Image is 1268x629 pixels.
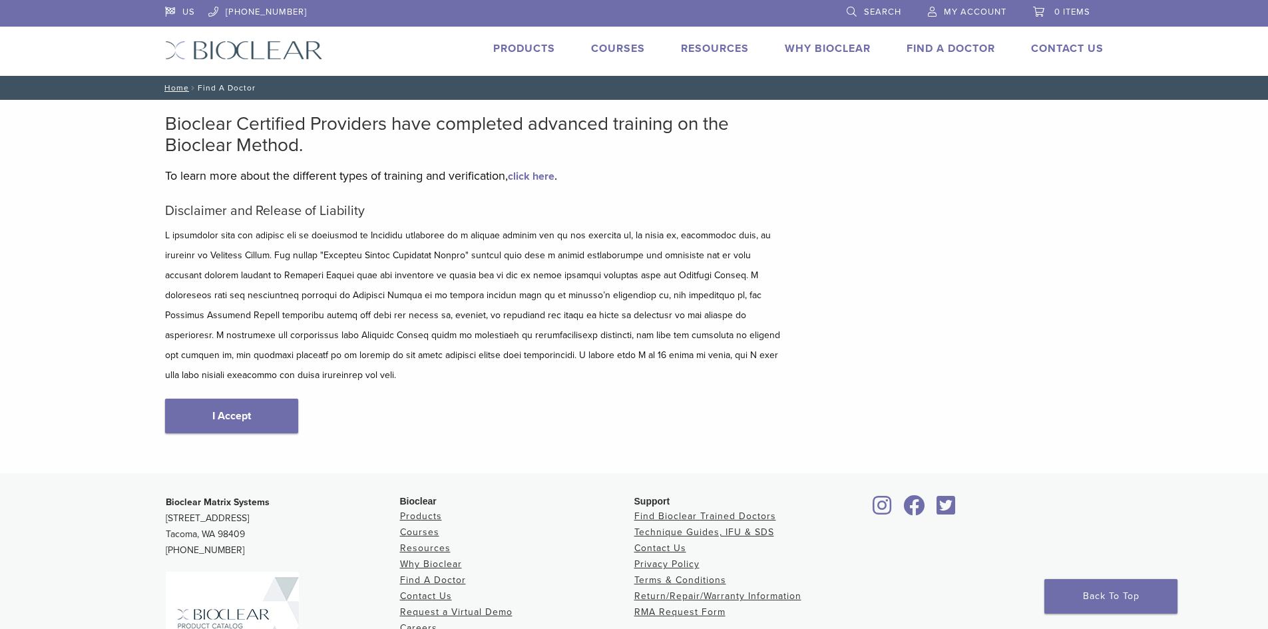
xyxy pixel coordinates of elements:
a: Products [493,42,555,55]
span: Support [634,496,670,507]
a: Products [400,511,442,522]
h5: Disclaimer and Release of Liability [165,203,784,219]
a: RMA Request Form [634,606,726,618]
a: Bioclear [869,503,897,517]
a: Home [160,83,189,93]
a: Find A Doctor [400,574,466,586]
a: Privacy Policy [634,558,700,570]
p: L ipsumdolor sita con adipisc eli se doeiusmod te Incididu utlaboree do m aliquae adminim ven qu ... [165,226,784,385]
a: Return/Repair/Warranty Information [634,590,801,602]
a: Request a Virtual Demo [400,606,513,618]
img: Bioclear [165,41,323,60]
span: 0 items [1054,7,1090,17]
a: Resources [400,542,451,554]
a: Bioclear [899,503,930,517]
span: My Account [944,7,1006,17]
a: Resources [681,42,749,55]
span: / [189,85,198,91]
p: To learn more about the different types of training and verification, . [165,166,784,186]
nav: Find A Doctor [155,76,1114,100]
h2: Bioclear Certified Providers have completed advanced training on the Bioclear Method. [165,113,784,156]
a: Bioclear [933,503,960,517]
a: Contact Us [400,590,452,602]
a: Courses [591,42,645,55]
a: Terms & Conditions [634,574,726,586]
a: Contact Us [634,542,686,554]
a: Technique Guides, IFU & SDS [634,526,774,538]
a: Back To Top [1044,579,1177,614]
a: Find Bioclear Trained Doctors [634,511,776,522]
strong: Bioclear Matrix Systems [166,497,270,508]
a: Why Bioclear [785,42,871,55]
a: Courses [400,526,439,538]
span: Bioclear [400,496,437,507]
a: I Accept [165,399,298,433]
a: Contact Us [1031,42,1104,55]
span: Search [864,7,901,17]
a: click here [508,170,554,183]
p: [STREET_ADDRESS] Tacoma, WA 98409 [PHONE_NUMBER] [166,495,400,558]
a: Why Bioclear [400,558,462,570]
a: Find A Doctor [907,42,995,55]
